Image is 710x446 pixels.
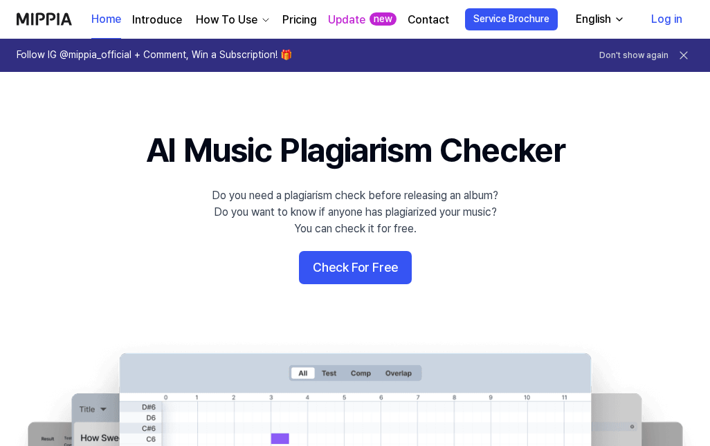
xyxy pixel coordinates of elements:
[212,187,498,237] div: Do you need a plagiarism check before releasing an album? Do you want to know if anyone has plagi...
[299,251,412,284] button: Check For Free
[328,12,365,28] a: Update
[132,12,182,28] a: Introduce
[146,127,565,174] h1: AI Music Plagiarism Checker
[599,50,668,62] button: Don't show again
[193,12,271,28] button: How To Use
[465,8,558,30] button: Service Brochure
[17,48,292,62] h1: Follow IG @mippia_official + Comment, Win a Subscription! 🎁
[91,1,121,39] a: Home
[408,12,449,28] a: Contact
[573,11,614,28] div: English
[565,6,633,33] button: English
[193,12,260,28] div: How To Use
[282,12,317,28] a: Pricing
[370,12,397,26] div: new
